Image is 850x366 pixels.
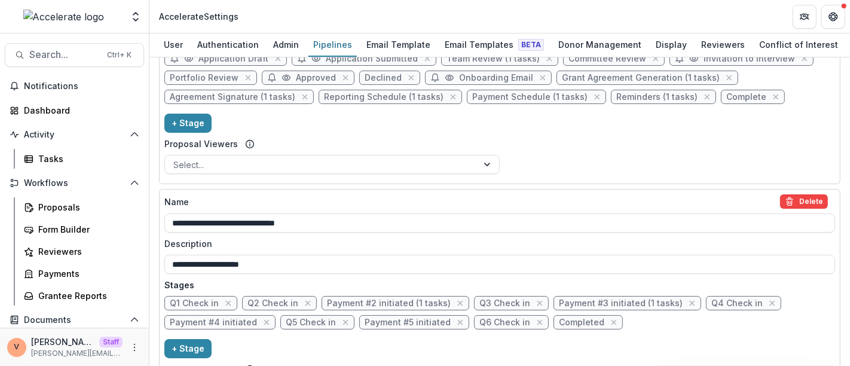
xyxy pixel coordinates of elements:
span: Q6 Check in [479,318,530,328]
span: Payment #4 initiated [170,318,257,328]
span: Completed [559,318,604,328]
span: Application Submitted [326,54,418,64]
div: Proposals [38,201,134,213]
button: Open Activity [5,125,144,144]
div: Donor Management [554,36,646,53]
button: close [770,91,782,103]
span: Q5 Check in [286,318,336,328]
button: close [447,91,459,103]
button: close [686,297,698,309]
button: close [534,316,546,328]
button: close [299,91,311,103]
a: User [159,33,188,57]
div: Tasks [38,152,134,165]
button: Open entity switcher [127,5,144,29]
div: Authentication [192,36,264,53]
div: Form Builder [38,223,134,236]
a: Admin [268,33,304,57]
nav: breadcrumb [154,8,243,25]
a: Display [651,33,692,57]
button: close [261,316,273,328]
span: Committee Review [568,54,646,64]
div: Reviewers [696,36,750,53]
button: close [454,297,466,309]
button: Open Workflows [5,173,144,193]
div: User [159,36,188,53]
span: Reminders (1 tasks) [616,92,698,102]
span: Portfolio Review [170,73,239,83]
button: close [340,316,351,328]
span: Activity [24,130,125,140]
button: close [650,53,662,65]
div: Reviewers [38,245,134,258]
button: Notifications [5,77,144,96]
a: Authentication [192,33,264,57]
button: close [302,297,314,309]
button: Search... [5,43,144,67]
span: Declined [365,73,402,83]
button: close [340,72,351,84]
button: close [701,91,713,103]
label: Description [164,237,828,250]
a: Email Templates Beta [440,33,549,57]
a: Email Template [362,33,435,57]
span: Notifications [24,81,139,91]
span: Q3 Check in [479,298,530,309]
span: Beta [518,39,544,51]
button: close [799,53,811,65]
button: close [242,72,254,84]
a: Tasks [19,149,144,169]
span: Reporting Schedule (1 tasks) [324,92,444,102]
div: Display [651,36,692,53]
button: close [454,316,466,328]
button: Get Help [821,5,845,29]
button: close [723,72,735,84]
a: Payments [19,264,144,283]
span: Onboarding Email [459,73,533,83]
a: Conflict of Interest [754,33,843,57]
label: Proposal Viewers [164,138,238,150]
button: delete [780,194,828,209]
span: Q2 Check in [247,298,298,309]
span: Invitation to Interview [704,54,795,64]
button: Partners [793,5,817,29]
div: Email Template [362,36,435,53]
div: Payments [38,267,134,280]
a: Reviewers [19,242,144,261]
button: close [543,53,555,65]
a: Grantee Reports [19,286,144,306]
button: close [534,297,546,309]
a: Reviewers [696,33,750,57]
button: close [766,297,778,309]
button: close [591,91,603,103]
div: Pipelines [308,36,357,53]
button: + Stage [164,339,212,358]
span: Team Review (1 tasks) [447,54,540,64]
span: Q1 Check in [170,298,219,309]
p: Name [164,196,189,208]
div: Conflict of Interest [754,36,843,53]
span: Approved [296,73,336,83]
span: Application Draft [198,54,268,64]
button: close [272,53,284,65]
a: Pipelines [308,33,357,57]
img: Accelerate logo [23,10,105,24]
span: Documents [24,315,125,325]
button: close [537,72,549,84]
span: Payment #2 initiated (1 tasks) [327,298,451,309]
div: Admin [268,36,304,53]
span: Search... [29,49,100,60]
div: Ctrl + K [105,48,134,62]
button: close [405,72,417,84]
span: Payment #3 initiated (1 tasks) [559,298,683,309]
p: Staff [99,337,123,347]
div: Email Templates [440,36,549,53]
a: Donor Management [554,33,646,57]
span: Agreement Signature (1 tasks) [170,92,295,102]
span: Payment #5 initiated [365,318,451,328]
a: Form Builder [19,219,144,239]
div: Grantee Reports [38,289,134,302]
span: Complete [726,92,766,102]
button: close [222,297,234,309]
button: + Stage [164,114,212,133]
